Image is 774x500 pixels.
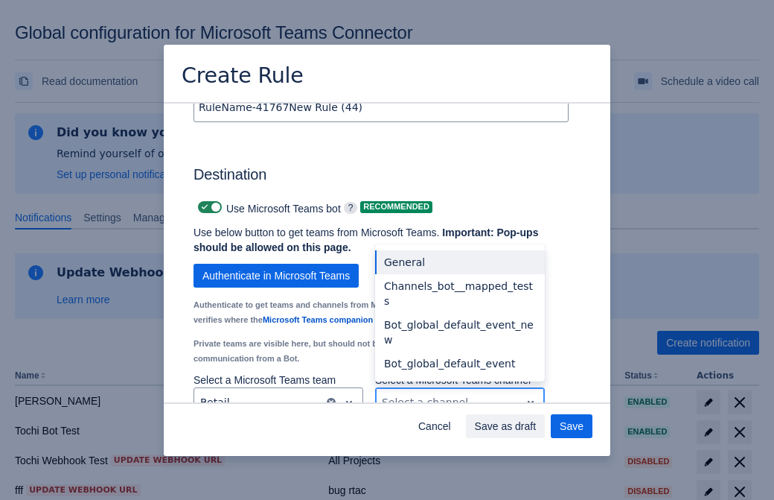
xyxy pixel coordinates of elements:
[466,414,546,438] button: Save as draft
[193,373,363,387] p: Select a Microsoft Teams team
[360,203,432,211] span: Recommended
[194,94,568,121] input: Please enter the name of the rule here
[344,202,358,214] span: ?
[375,352,545,376] div: Bot_global_default_event
[193,225,545,255] p: Use below button to get teams from Microsoft Teams.
[164,102,610,404] div: Scrollable content
[475,414,537,438] span: Save as draft
[375,274,545,313] div: Channels_bot__mapped_tests
[340,393,358,411] span: open
[193,165,569,189] h3: Destination
[375,250,545,274] div: General
[193,339,496,363] small: Private teams are visible here, but should not be used, as they cannot receive communication from...
[325,396,337,408] button: clear
[522,393,540,411] span: open
[193,197,341,218] div: Use Microsoft Teams bot
[375,313,545,352] div: Bot_global_default_event_new
[202,264,350,288] span: Authenticate in Microsoft Teams
[193,300,541,324] small: Authenticate to get teams and channels from Microsoft Teams. There may be a delay as it verifies ...
[551,414,592,438] button: Save
[182,63,304,92] h3: Create Rule
[418,414,451,438] span: Cancel
[263,315,391,324] a: Microsoft Teams companion App
[409,414,460,438] button: Cancel
[193,264,359,288] button: Authenticate in Microsoft Teams
[560,414,583,438] span: Save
